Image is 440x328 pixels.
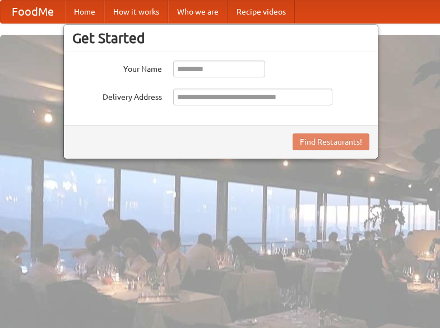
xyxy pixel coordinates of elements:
[293,133,369,150] button: Find Restaurants!
[1,1,65,23] a: FoodMe
[228,1,295,23] a: Recipe videos
[65,1,104,23] a: Home
[72,30,369,47] h3: Get Started
[72,89,162,103] label: Delivery Address
[72,61,162,75] label: Your Name
[104,1,168,23] a: How it works
[168,1,228,23] a: Who we are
